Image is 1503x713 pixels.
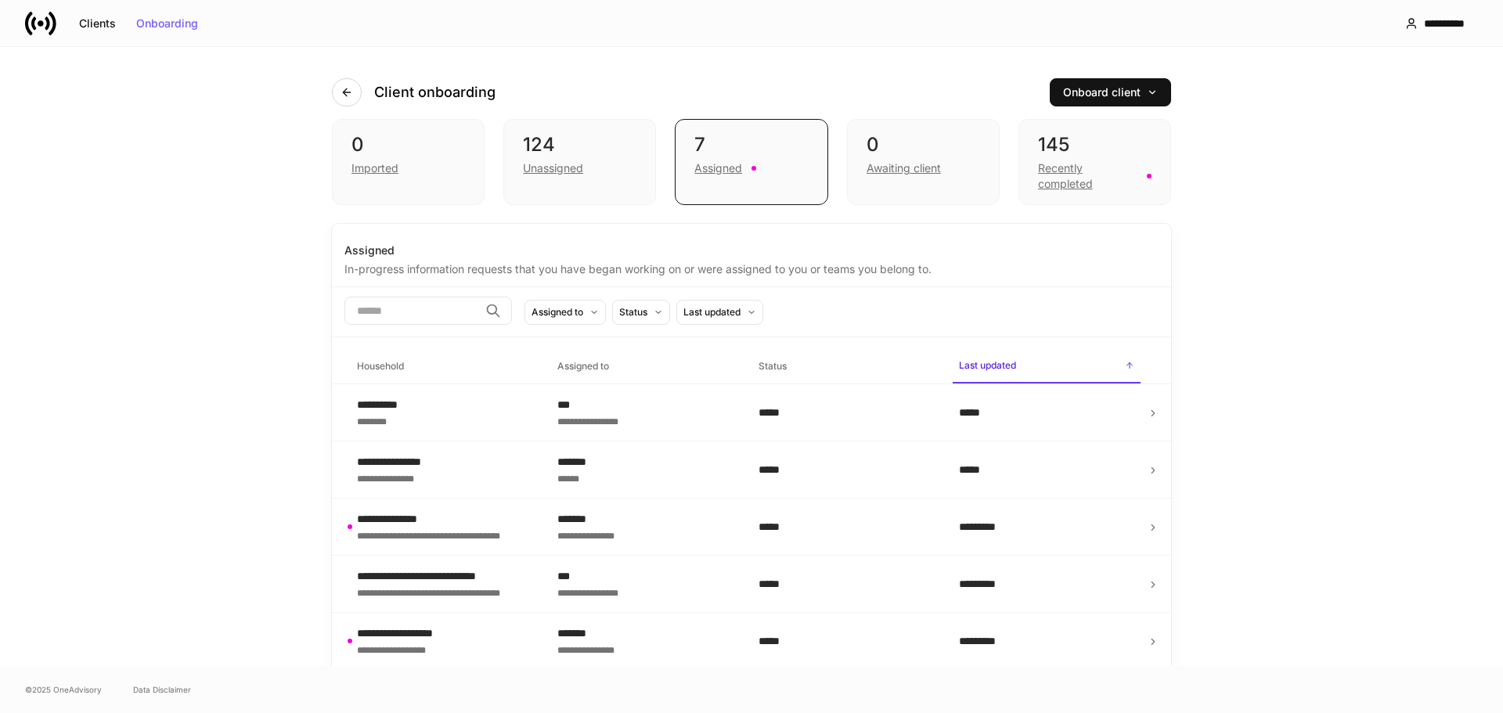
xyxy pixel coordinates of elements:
div: 145Recently completed [1018,119,1171,205]
div: 0Awaiting client [847,119,1000,205]
button: Assigned to [524,300,606,325]
div: Assigned to [532,304,583,319]
div: Awaiting client [867,160,941,176]
button: Last updated [676,300,763,325]
div: In-progress information requests that you have began working on or were assigned to you or teams ... [344,258,1159,277]
div: Onboarding [136,18,198,29]
span: Household [351,351,539,383]
h6: Last updated [959,358,1016,373]
div: 124 [523,132,636,157]
h6: Assigned to [557,358,609,373]
h4: Client onboarding [374,83,496,102]
div: 0Imported [332,119,485,205]
div: Assigned [344,243,1159,258]
span: © 2025 OneAdvisory [25,683,102,696]
div: 145 [1038,132,1152,157]
a: Data Disclaimer [133,683,191,696]
div: 124Unassigned [503,119,656,205]
div: Onboard client [1063,87,1158,98]
button: Onboard client [1050,78,1171,106]
h6: Household [357,358,404,373]
span: Assigned to [551,351,739,383]
button: Status [612,300,670,325]
div: Last updated [683,304,741,319]
div: Clients [79,18,116,29]
div: 0 [867,132,980,157]
div: Imported [351,160,398,176]
div: Recently completed [1038,160,1137,192]
div: Status [619,304,647,319]
div: Assigned [694,160,742,176]
div: Unassigned [523,160,583,176]
span: Status [752,351,940,383]
h6: Status [759,358,787,373]
div: 0 [351,132,465,157]
div: 7Assigned [675,119,827,205]
div: 7 [694,132,808,157]
button: Clients [69,11,126,36]
button: Onboarding [126,11,208,36]
span: Last updated [953,350,1141,384]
